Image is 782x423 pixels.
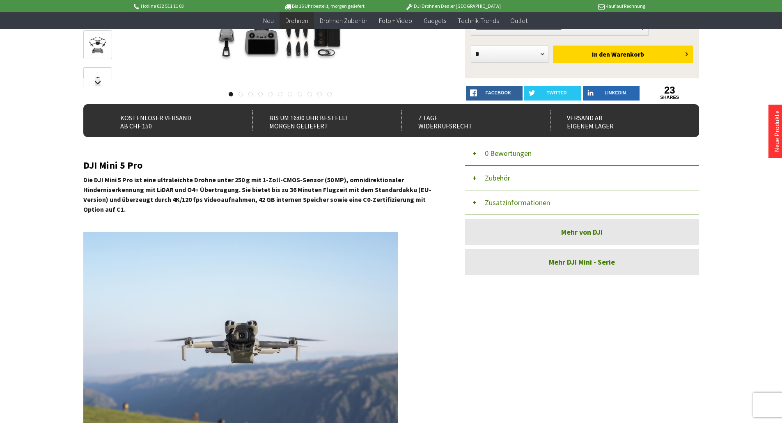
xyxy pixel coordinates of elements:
[424,16,446,25] span: Gadgets
[83,176,431,213] strong: Die DJI Mini 5 Pro ist eine ultraleichte Drohne unter 250 g mit 1-Zoll-CMOS-Sensor (50 MP), omnid...
[583,86,640,101] a: LinkedIn
[285,16,308,25] span: Drohnen
[592,50,610,58] span: In den
[505,12,533,29] a: Outlet
[320,16,367,25] span: Drohnen Zubehör
[389,1,517,11] p: DJI Drohnen Dealer [GEOGRAPHIC_DATA]
[641,86,698,95] a: 23
[611,50,644,58] span: Warenkorb
[510,16,527,25] span: Outlet
[524,86,581,101] a: twitter
[418,12,452,29] a: Gadgets
[104,110,235,131] div: Kostenloser Versand ab CHF 150
[465,219,699,245] a: Mehr von DJI
[641,95,698,100] a: shares
[547,90,567,95] span: twitter
[553,46,693,63] button: In den Warenkorb
[83,160,440,171] h2: DJI Mini 5 Pro
[280,12,314,29] a: Drohnen
[550,110,681,131] div: Versand ab eigenem Lager
[379,16,412,25] span: Foto + Video
[486,90,511,95] span: facebook
[465,190,699,215] button: Zusatzinformationen
[465,249,699,275] a: Mehr DJI Mini - Serie
[401,110,532,131] div: 7 Tage Widerrufsrecht
[257,12,280,29] a: Neu
[373,12,418,29] a: Foto + Video
[466,86,523,101] a: facebook
[261,1,389,11] p: Bis 16 Uhr bestellt, morgen geliefert.
[314,12,373,29] a: Drohnen Zubehör
[605,90,626,95] span: LinkedIn
[263,16,274,25] span: Neu
[465,166,699,190] button: Zubehör
[465,141,699,166] button: 0 Bewertungen
[252,110,383,131] div: Bis um 16:00 Uhr bestellt Morgen geliefert
[458,16,499,25] span: Technik-Trends
[773,110,781,152] a: Neue Produkte
[133,1,261,11] p: Hotline 032 511 11 03
[517,1,645,11] p: Kauf auf Rechnung
[452,12,505,29] a: Technik-Trends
